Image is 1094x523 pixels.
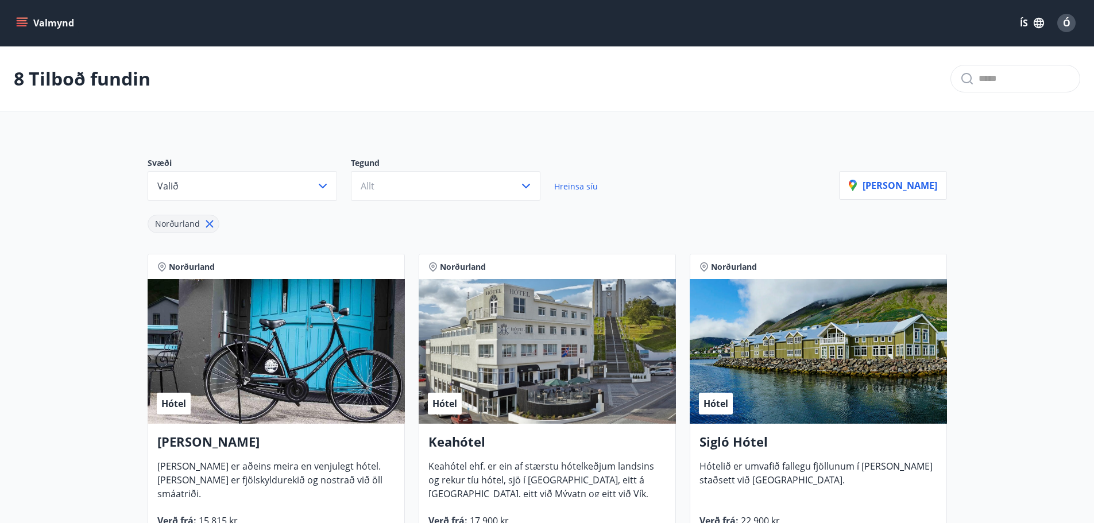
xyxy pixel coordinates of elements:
span: Hótel [703,397,728,410]
span: Allt [361,180,374,192]
span: Hreinsa síu [554,181,598,192]
button: menu [14,13,79,33]
p: [PERSON_NAME] [849,179,937,192]
button: Allt [351,171,540,201]
h4: [PERSON_NAME] [157,433,395,459]
span: Hótel [161,397,186,410]
span: Norðurland [440,261,486,273]
p: Svæði [148,157,351,171]
button: Valið [148,171,337,201]
h4: Keahótel [428,433,666,459]
span: [PERSON_NAME] er aðeins meira en venjulegt hótel. [PERSON_NAME] er fjölskyldurekið og nostrað við... [157,460,382,509]
span: Norðurland [711,261,757,273]
span: Hótel [432,397,457,410]
span: Ó [1063,17,1070,29]
div: Norðurland [148,215,219,233]
button: ÍS [1014,13,1050,33]
button: Ó [1053,9,1080,37]
p: 8 Tilboð fundin [14,66,150,91]
button: [PERSON_NAME] [839,171,947,200]
span: Hótelið er umvafið fallegu fjöllunum í [PERSON_NAME] staðsett við [GEOGRAPHIC_DATA]. [699,460,933,495]
span: Norðurland [169,261,215,273]
span: Norðurland [155,218,200,229]
span: Valið [157,180,179,192]
p: Tegund [351,157,554,171]
h4: Sigló Hótel [699,433,937,459]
